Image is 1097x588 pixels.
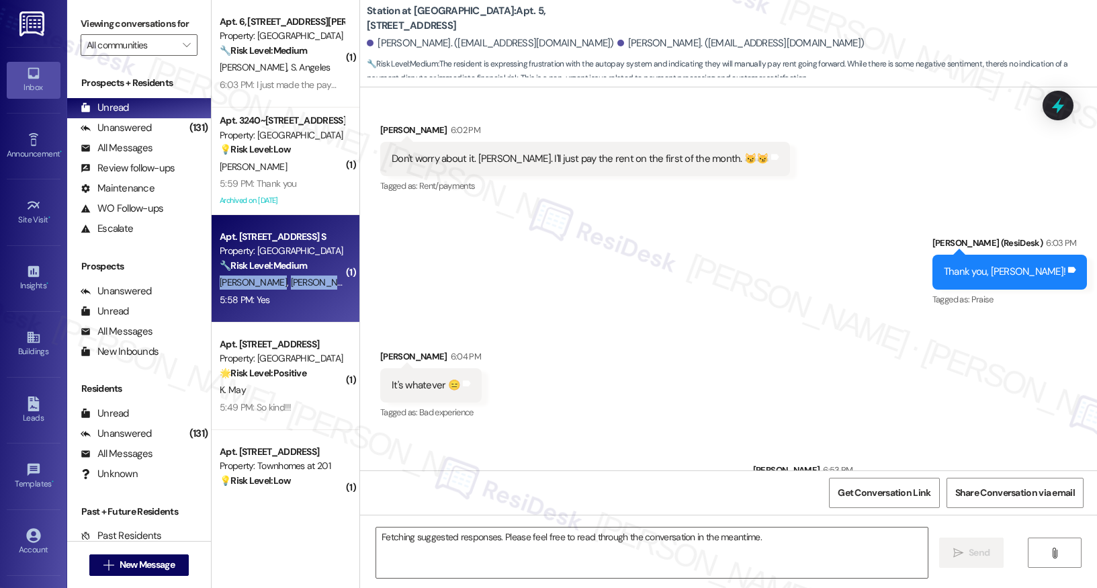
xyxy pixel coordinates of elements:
strong: 🔧 Risk Level: Medium [367,58,438,69]
span: [PERSON_NAME] [291,276,358,288]
div: Residents [67,382,211,396]
div: [PERSON_NAME] [753,463,1087,482]
label: Viewing conversations for [81,13,198,34]
div: [PERSON_NAME] [380,349,482,368]
div: Don't worry about it. [PERSON_NAME]. I'll just pay the rent on the first of the month. 😼😼 [392,152,769,166]
span: • [60,147,62,157]
div: 6:02 PM [447,123,480,137]
i:  [1049,548,1059,558]
div: Property: [GEOGRAPHIC_DATA] [220,351,344,366]
span: New Message [120,558,175,572]
a: Insights • [7,260,60,296]
div: Unread [81,304,129,319]
div: Unanswered [81,121,152,135]
div: All Messages [81,325,152,339]
div: Apt. 3240~[STREET_ADDRESS] [220,114,344,128]
span: • [52,477,54,487]
div: Escalate [81,222,133,236]
div: New Inbounds [81,345,159,359]
div: Apt. [STREET_ADDRESS] [220,445,344,459]
strong: 🔧 Risk Level: Medium [220,259,307,271]
img: ResiDesk Logo [19,11,47,36]
b: Station at [GEOGRAPHIC_DATA]: Apt. 5, [STREET_ADDRESS] [367,4,635,33]
div: 5:59 PM: Thank you [220,177,296,190]
div: Thank you, [PERSON_NAME]! [944,265,1065,279]
div: Unread [81,101,129,115]
div: 6:03 PM [1043,236,1076,250]
div: Property: [GEOGRAPHIC_DATA] [220,128,344,142]
div: All Messages [81,447,152,461]
div: Archived on [DATE] [218,192,345,209]
div: Tagged as: [380,176,790,196]
strong: 💡 Risk Level: Low [220,474,291,487]
a: Templates • [7,458,60,495]
span: Bad experience [419,407,474,418]
div: Past Residents [81,529,162,543]
span: Send [969,546,990,560]
span: Praise [971,294,994,305]
span: [PERSON_NAME] [220,491,291,503]
button: New Message [89,554,189,576]
button: Get Conversation Link [829,478,939,508]
div: 5:58 PM: Yes [220,294,270,306]
span: [PERSON_NAME] [220,276,291,288]
div: [PERSON_NAME]. ([EMAIL_ADDRESS][DOMAIN_NAME]) [367,36,614,50]
div: 5:49 PM: So kind!!! [220,401,292,413]
a: Inbox [7,62,60,98]
div: All Messages [81,141,152,155]
a: Site Visit • [7,194,60,230]
div: Unread [81,407,129,421]
span: S. Angeles [291,61,331,73]
strong: 🌟 Risk Level: Positive [220,367,306,379]
span: • [48,213,50,222]
div: (131) [186,118,211,138]
div: Property: [GEOGRAPHIC_DATA] [220,29,344,43]
i:  [103,560,114,571]
span: Rent/payments [419,180,476,192]
span: : The resident is expressing frustration with the autopay system and indicating they will manuall... [367,57,1097,86]
div: Maintenance [81,181,155,196]
span: [PERSON_NAME] [220,161,287,173]
span: [PERSON_NAME] [291,491,358,503]
div: [PERSON_NAME] [380,123,790,142]
textarea: Fetching suggested responses. Please feel free to read through the conversation in the meantime. [376,528,928,578]
span: K. May [220,384,246,396]
strong: 💡 Risk Level: Low [220,143,291,155]
span: Get Conversation Link [838,486,930,500]
div: Past + Future Residents [67,505,211,519]
i:  [183,40,190,50]
a: Account [7,524,60,560]
div: Apt. [STREET_ADDRESS] S [220,230,344,244]
input: All communities [87,34,176,56]
div: Apt. 6, [STREET_ADDRESS][PERSON_NAME] [220,15,344,29]
div: Tagged as: [932,290,1087,309]
button: Share Conversation via email [947,478,1084,508]
div: Unanswered [81,427,152,441]
div: (131) [186,423,211,444]
div: Unknown [81,467,138,481]
div: 6:04 PM [447,349,481,364]
div: Prospects + Residents [67,76,211,90]
div: [PERSON_NAME] (ResiDesk) [932,236,1087,255]
div: Prospects [67,259,211,274]
div: Unanswered [81,284,152,298]
div: It's whatever 😑 [392,378,460,392]
i:  [953,548,963,558]
div: Review follow-ups [81,161,175,175]
div: 6:53 PM [820,463,852,477]
div: Property: [GEOGRAPHIC_DATA] [220,244,344,258]
div: Tagged as: [380,403,482,422]
button: Send [939,538,1004,568]
strong: 🔧 Risk Level: Medium [220,44,307,56]
div: Property: Townhomes at 201 [220,459,344,473]
span: [PERSON_NAME] [220,61,291,73]
div: [PERSON_NAME]. ([EMAIL_ADDRESS][DOMAIN_NAME]) [617,36,865,50]
span: • [46,279,48,288]
div: WO Follow-ups [81,202,163,216]
span: Share Conversation via email [955,486,1075,500]
div: Apt. [STREET_ADDRESS] [220,337,344,351]
div: 6:03 PM: I just made the payment [220,79,352,91]
a: Leads [7,392,60,429]
a: Buildings [7,326,60,362]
